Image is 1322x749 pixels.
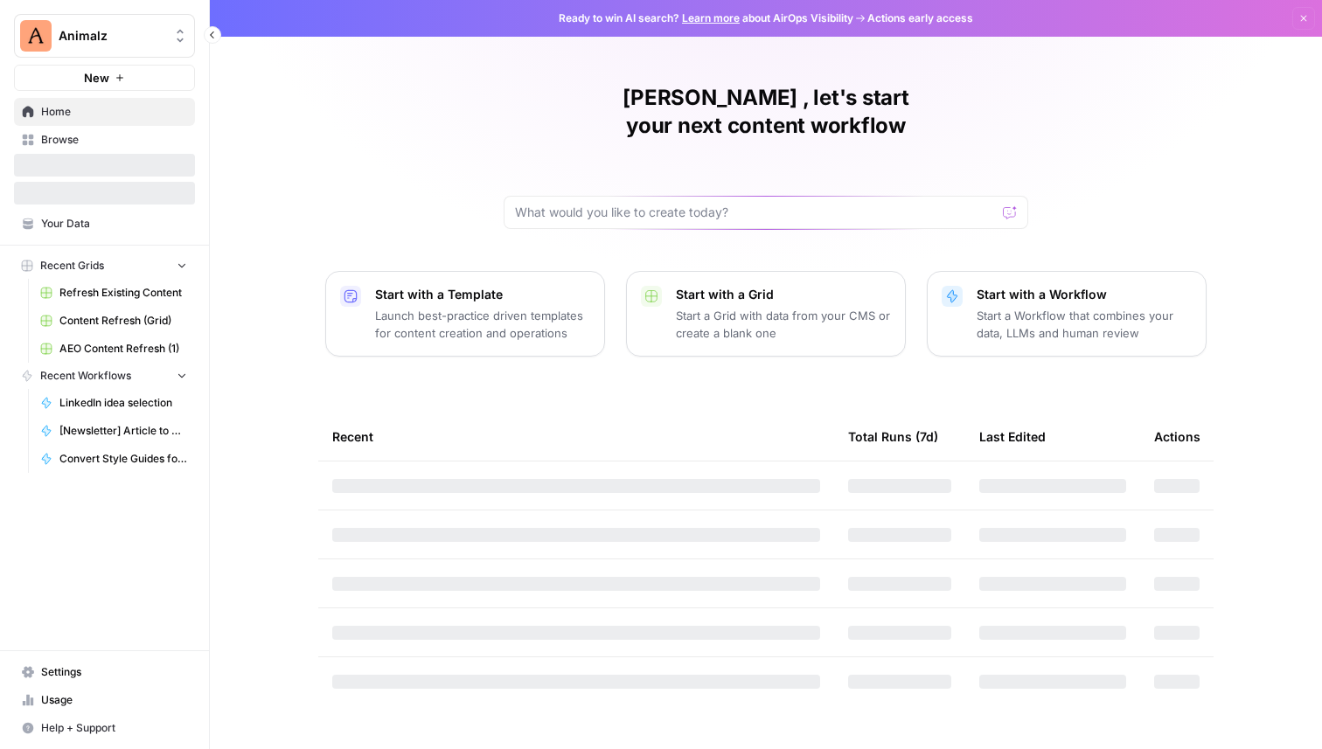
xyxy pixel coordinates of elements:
[676,307,891,342] p: Start a Grid with data from your CMS or create a blank one
[14,98,195,126] a: Home
[14,14,195,58] button: Workspace: Animalz
[14,686,195,714] a: Usage
[14,363,195,389] button: Recent Workflows
[40,368,131,384] span: Recent Workflows
[14,714,195,742] button: Help + Support
[59,341,187,357] span: AEO Content Refresh (1)
[14,126,195,154] a: Browse
[32,417,195,445] a: [Newsletter] Article to Newsletter ([PERSON_NAME])
[676,286,891,303] p: Start with a Grid
[626,271,906,357] button: Start with a GridStart a Grid with data from your CMS or create a blank one
[20,20,52,52] img: Animalz Logo
[41,720,187,736] span: Help + Support
[59,451,187,467] span: Convert Style Guides for LLMs
[59,395,187,411] span: LinkedIn idea selection
[559,10,853,26] span: Ready to win AI search? about AirOps Visibility
[332,413,820,461] div: Recent
[41,104,187,120] span: Home
[41,664,187,680] span: Settings
[1154,413,1200,461] div: Actions
[504,84,1028,140] h1: [PERSON_NAME] , let's start your next content workflow
[14,65,195,91] button: New
[14,658,195,686] a: Settings
[927,271,1207,357] button: Start with a WorkflowStart a Workflow that combines your data, LLMs and human review
[32,445,195,473] a: Convert Style Guides for LLMs
[375,307,590,342] p: Launch best-practice driven templates for content creation and operations
[59,423,187,439] span: [Newsletter] Article to Newsletter ([PERSON_NAME])
[14,253,195,279] button: Recent Grids
[40,258,104,274] span: Recent Grids
[979,413,1046,461] div: Last Edited
[14,210,195,238] a: Your Data
[682,11,740,24] a: Learn more
[41,216,187,232] span: Your Data
[515,204,996,221] input: What would you like to create today?
[848,413,938,461] div: Total Runs (7d)
[59,313,187,329] span: Content Refresh (Grid)
[59,285,187,301] span: Refresh Existing Content
[977,286,1192,303] p: Start with a Workflow
[867,10,973,26] span: Actions early access
[41,692,187,708] span: Usage
[375,286,590,303] p: Start with a Template
[84,69,109,87] span: New
[59,27,164,45] span: Animalz
[32,307,195,335] a: Content Refresh (Grid)
[977,307,1192,342] p: Start a Workflow that combines your data, LLMs and human review
[32,279,195,307] a: Refresh Existing Content
[41,132,187,148] span: Browse
[325,271,605,357] button: Start with a TemplateLaunch best-practice driven templates for content creation and operations
[32,335,195,363] a: AEO Content Refresh (1)
[32,389,195,417] a: LinkedIn idea selection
